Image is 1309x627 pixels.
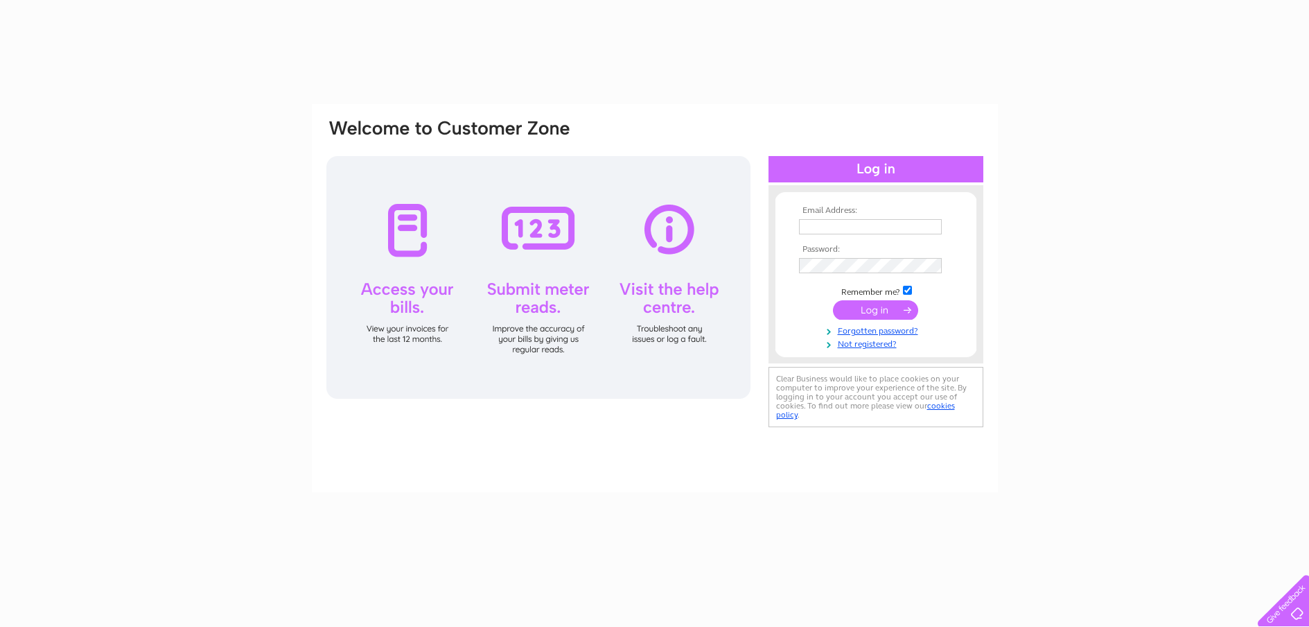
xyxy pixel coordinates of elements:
a: Not registered? [799,336,956,350]
th: Password: [796,245,956,255]
a: cookies policy [776,401,955,420]
th: Email Address: [796,206,956,216]
input: Submit [833,300,918,320]
td: Remember me? [796,284,956,298]
div: Clear Business would like to place cookies on your computer to improve your experience of the sit... [768,367,983,427]
a: Forgotten password? [799,323,956,336]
